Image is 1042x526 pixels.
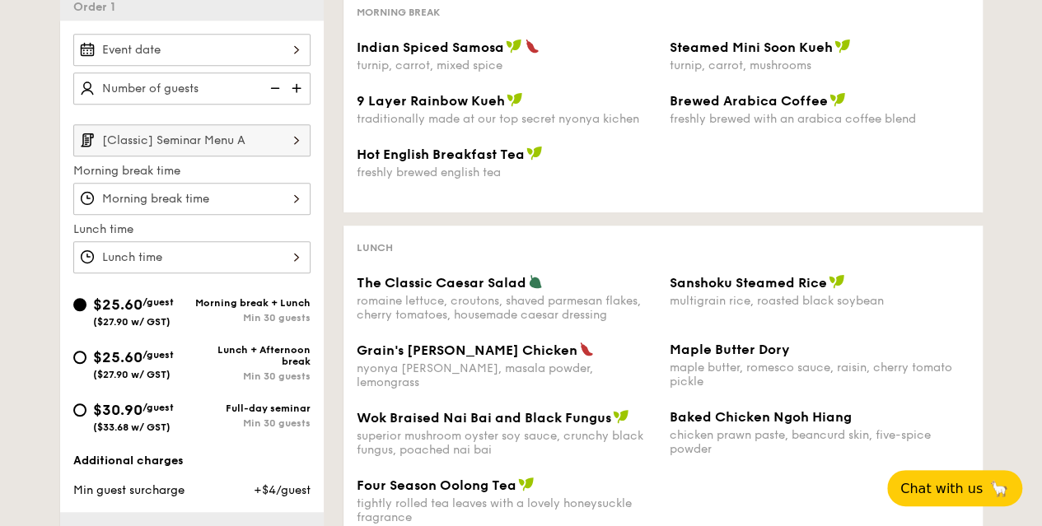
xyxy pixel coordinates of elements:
[357,147,525,162] span: Hot English Breakfast Tea
[192,417,311,429] div: Min 30 guests
[357,93,505,109] span: 9 Layer Rainbow Kueh
[192,297,311,309] div: Morning break + Lunch
[357,342,577,358] span: Grain's [PERSON_NAME] Chicken
[73,221,311,238] label: Lunch time
[93,369,171,380] span: ($27.90 w/ GST)
[579,342,594,356] img: icon-spicy.37a8142b.svg
[73,453,311,469] div: Additional charges
[93,421,171,433] span: ($33.68 w/ GST)
[253,483,310,497] span: +$4/guest
[834,39,851,54] img: icon-vegan.f8ff3823.svg
[670,275,827,291] span: Sanshoku Steamed Rice
[192,370,311,382] div: Min 30 guests
[192,312,311,324] div: Min 30 guests
[613,409,629,424] img: icon-vegan.f8ff3823.svg
[261,72,286,104] img: icon-reduce.1d2dbef1.svg
[143,349,174,361] span: /guest
[143,402,174,413] span: /guest
[518,477,535,491] img: icon-vegan.f8ff3823.svg
[357,112,657,126] div: traditionally made at our top secret nyonya kichen
[283,124,311,156] img: icon-chevron-right.3c0dfbd6.svg
[73,183,311,215] input: Morning break time
[192,403,311,414] div: Full-day seminar
[989,479,1009,498] span: 🦙
[670,93,828,109] span: Brewed Arabica Coffee
[670,361,970,389] div: maple butter, romesco sauce, raisin, cherry tomato pickle
[357,40,504,55] span: Indian Spiced Samosa
[93,316,171,328] span: ($27.90 w/ GST)
[528,274,543,289] img: icon-vegetarian.fe4039eb.svg
[93,296,143,314] span: $25.60
[73,72,311,105] input: Number of guests
[357,429,657,457] div: superior mushroom oyster soy sauce, crunchy black fungus, poached nai bai
[506,39,522,54] img: icon-vegan.f8ff3823.svg
[357,165,657,179] div: freshly brewed english tea
[357,58,657,72] div: turnip, carrot, mixed spice
[357,361,657,389] div: nyonya [PERSON_NAME], masala powder, lemongrass
[670,112,970,126] div: freshly brewed with an arabica coffee blend
[73,241,311,273] input: Lunch time
[670,409,852,425] span: Baked Chicken Ngoh Hiang
[143,296,174,308] span: /guest
[357,7,440,18] span: Morning break
[670,58,970,72] div: turnip, carrot, mushrooms
[73,351,86,364] input: $25.60/guest($27.90 w/ GST)Lunch + Afternoon breakMin 30 guests
[900,481,983,496] span: Chat with us
[73,298,86,311] input: $25.60/guest($27.90 w/ GST)Morning break + LunchMin 30 guests
[670,342,790,357] span: Maple Butter Dory
[829,274,845,289] img: icon-vegan.f8ff3823.svg
[526,146,543,161] img: icon-vegan.f8ff3823.svg
[357,410,611,426] span: Wok Braised Nai Bai and Black Fungus
[73,483,185,497] span: Min guest surcharge
[670,428,970,456] div: chicken prawn paste, beancurd skin, five-spice powder
[357,496,657,524] div: tightly rolled tea leaves with a lovely honeysuckle fragrance
[73,34,311,66] input: Event date
[357,294,657,322] div: romaine lettuce, croutons, shaved parmesan flakes, cherry tomatoes, housemade caesar dressing
[73,163,311,179] label: Morning break time
[73,403,86,417] input: $30.90/guest($33.68 w/ GST)Full-day seminarMin 30 guests
[357,477,516,493] span: Four Season Oolong Tea
[357,242,393,254] span: Lunch
[887,470,1022,506] button: Chat with us🦙
[357,275,526,291] span: The Classic Caesar Salad
[670,40,833,55] span: Steamed Mini Soon Kueh
[192,344,311,367] div: Lunch + Afternoon break
[507,92,523,107] img: icon-vegan.f8ff3823.svg
[93,401,143,419] span: $30.90
[93,348,143,366] span: $25.60
[286,72,311,104] img: icon-add.58712e84.svg
[525,39,540,54] img: icon-spicy.37a8142b.svg
[670,294,970,308] div: multigrain rice, roasted black soybean
[829,92,846,107] img: icon-vegan.f8ff3823.svg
